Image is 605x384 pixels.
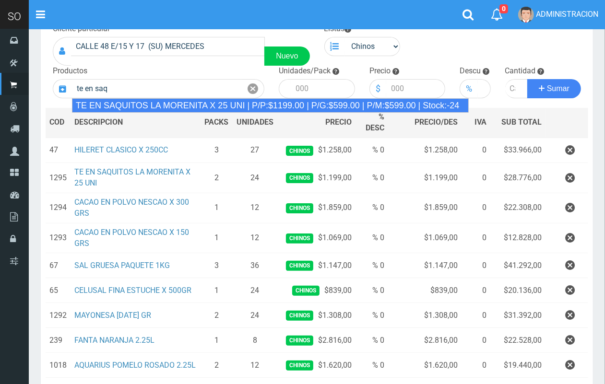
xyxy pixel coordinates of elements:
td: 0 [462,223,490,253]
td: % 0 [356,303,388,328]
th: DES [71,108,201,138]
span: % DESC [366,112,384,132]
td: $1.258,00 [388,138,462,163]
td: $1.069,00 [277,223,356,253]
a: CACAO EN POLVO NESCAO X 150 GRS [74,228,189,248]
span: Chinos [286,361,313,371]
input: 000 [386,79,446,98]
td: 239 [46,328,71,353]
td: 1 [201,223,232,253]
a: SAL GRUESA PAQUETE 1KG [74,261,170,270]
td: $2.816,00 [277,328,356,353]
span: Chinos [286,311,313,321]
td: $1.308,00 [277,303,356,328]
td: $1.069,00 [388,223,462,253]
label: Productos [53,66,87,77]
td: $33.966,00 [490,138,546,163]
input: Introduzca el nombre del producto [72,79,242,98]
td: 0 [462,253,490,278]
td: 3 [201,138,232,163]
td: % 0 [356,353,388,378]
td: 2 [201,353,232,378]
td: 1 [201,193,232,223]
td: $839,00 [277,278,356,303]
td: 0 [462,328,490,353]
a: CACAO EN POLVO NESCAO X 300 GRS [74,198,189,218]
label: Descu [460,66,481,77]
div: $ [369,79,386,98]
td: $1.199,00 [388,163,462,193]
td: $22.308,00 [490,193,546,223]
a: FANTA NARANJA 2.25L [74,336,154,345]
input: Consumidor Final [71,37,265,56]
th: COD [46,108,71,138]
th: PACKS [201,108,232,138]
td: $22.528,00 [490,328,546,353]
input: Cantidad [505,79,528,98]
td: $1.859,00 [388,193,462,223]
td: 67 [46,253,71,278]
td: $1.859,00 [277,193,356,223]
input: 000 [478,79,490,98]
td: 2 [201,303,232,328]
span: SUB TOTAL [501,117,542,128]
td: 8 [233,328,277,353]
span: ADMINISTRACION [536,10,598,19]
label: Cantidad [505,66,536,77]
td: % 0 [356,253,388,278]
span: PRECIO [325,117,352,128]
td: $1.147,00 [277,253,356,278]
td: 12 [233,223,277,253]
span: IVA [475,117,486,127]
th: UNIDADES [233,108,277,138]
td: $19.440,00 [490,353,546,378]
td: 1294 [46,193,71,223]
td: 36 [233,253,277,278]
td: 24 [233,163,277,193]
span: Chinos [286,146,313,156]
span: Chinos [286,173,313,183]
span: CRIPCION [88,117,123,127]
div: % [460,79,478,98]
td: $1.620,00 [388,353,462,378]
td: 12 [233,353,277,378]
td: $1.620,00 [277,353,356,378]
td: $20.136,00 [490,278,546,303]
td: % 0 [356,138,388,163]
td: % 0 [356,278,388,303]
a: HILERET CLASICO X 250CC [74,145,168,154]
td: 47 [46,138,71,163]
td: 12 [233,193,277,223]
td: $1.199,00 [277,163,356,193]
td: 2 [201,163,232,193]
span: Chinos [292,286,320,296]
label: Unidades/Pack [279,66,331,77]
a: MAYONESA [DATE] GR [74,311,151,320]
div: TE EN SAQUITOS LA MORENITA X 25 UNI | P/P:$1199.00 | P/G:$599.00 | P/M:$599.00 | Stock:-24 [72,98,469,113]
span: 0 [499,4,508,13]
td: 0 [462,353,490,378]
td: 24 [233,278,277,303]
a: TE EN SAQUITOS LA MORENITA X 25 UNI [74,167,190,187]
td: 24 [233,303,277,328]
span: Chinos [286,233,313,244]
span: Chinos [286,336,313,346]
span: Chinos [286,261,313,271]
span: PRECIO/DES [415,117,458,127]
td: $12.828,00 [490,223,546,253]
td: 0 [462,163,490,193]
td: % 0 [356,193,388,223]
td: 0 [462,193,490,223]
td: 1295 [46,163,71,193]
td: $31.392,00 [490,303,546,328]
label: Precio [369,66,391,77]
td: 3 [201,253,232,278]
td: $1.258,00 [277,138,356,163]
td: $28.776,00 [490,163,546,193]
a: CELUSAL FINA ESTUCHE X 500GR [74,286,191,295]
td: 0 [462,303,490,328]
span: Chinos [286,203,313,213]
td: 0 [462,278,490,303]
img: User Image [518,7,534,23]
td: $1.308,00 [388,303,462,328]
